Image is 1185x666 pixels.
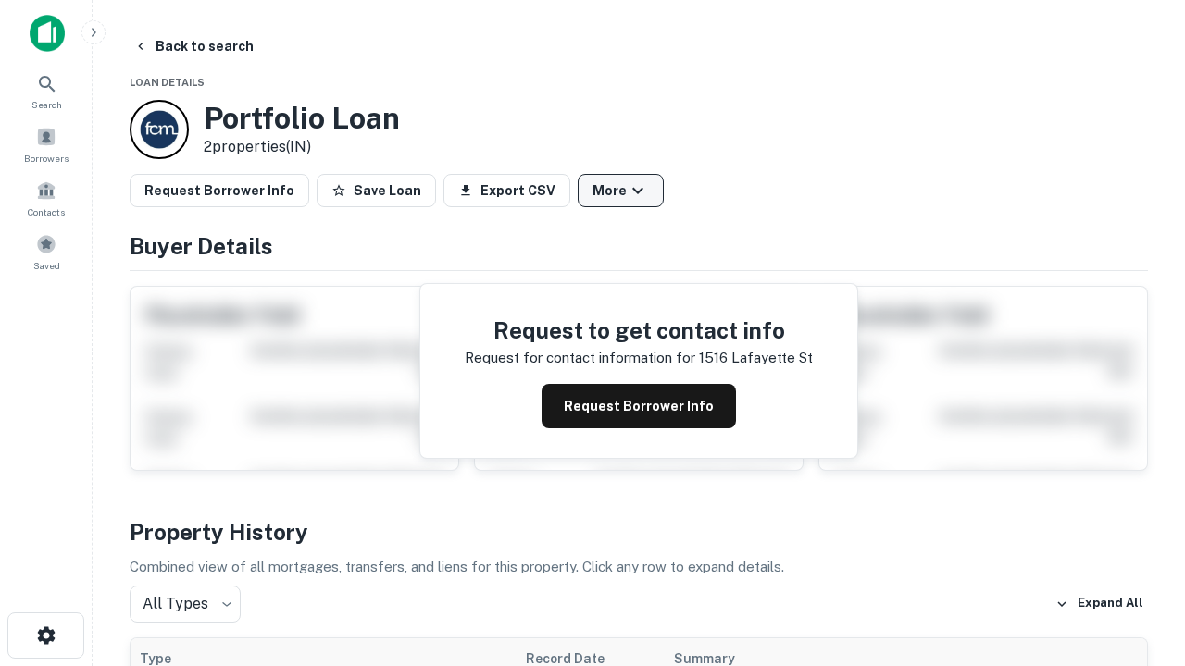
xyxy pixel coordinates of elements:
p: Request for contact information for [465,347,695,369]
button: More [578,174,664,207]
button: Expand All [1051,590,1148,618]
h4: Property History [130,515,1148,549]
button: Request Borrower Info [130,174,309,207]
p: Combined view of all mortgages, transfers, and liens for this property. Click any row to expand d... [130,556,1148,578]
button: Export CSV [443,174,570,207]
span: Saved [33,258,60,273]
a: Search [6,66,87,116]
div: All Types [130,586,241,623]
h3: Portfolio Loan [204,101,400,136]
a: Saved [6,227,87,277]
span: Contacts [28,204,65,219]
span: Borrowers [24,151,69,166]
button: Request Borrower Info [542,384,736,428]
button: Back to search [126,30,261,63]
span: Loan Details [130,77,205,88]
h4: Request to get contact info [465,314,813,347]
p: 2 properties (IN) [204,136,400,158]
img: capitalize-icon.png [30,15,65,52]
h4: Buyer Details [130,229,1148,263]
button: Save Loan [317,174,436,207]
span: Search [31,97,62,112]
p: 1516 lafayette st [699,347,813,369]
a: Contacts [6,173,87,223]
iframe: Chat Widget [1092,459,1185,548]
a: Borrowers [6,119,87,169]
